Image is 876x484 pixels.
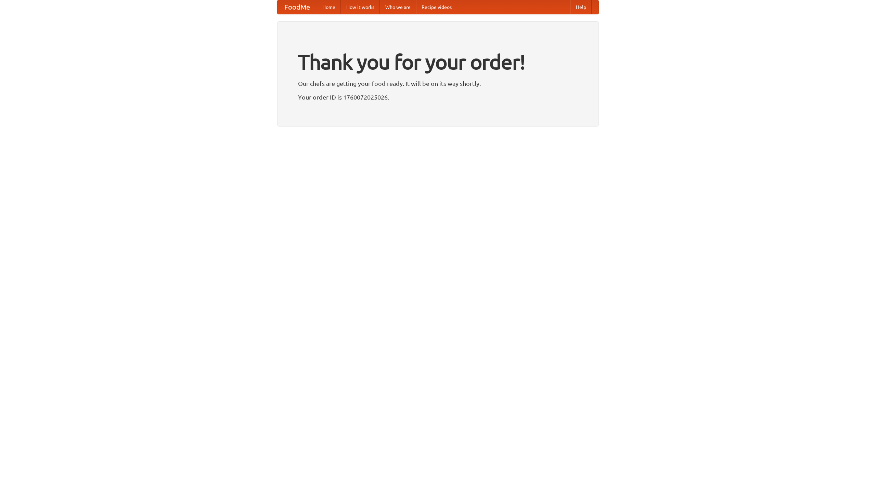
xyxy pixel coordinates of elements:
a: Recipe videos [416,0,457,14]
p: Your order ID is 1760072025026. [298,92,578,102]
p: Our chefs are getting your food ready. It will be on its way shortly. [298,78,578,89]
h1: Thank you for your order! [298,45,578,78]
a: How it works [341,0,380,14]
a: FoodMe [278,0,317,14]
a: Home [317,0,341,14]
a: Who we are [380,0,416,14]
a: Help [570,0,592,14]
